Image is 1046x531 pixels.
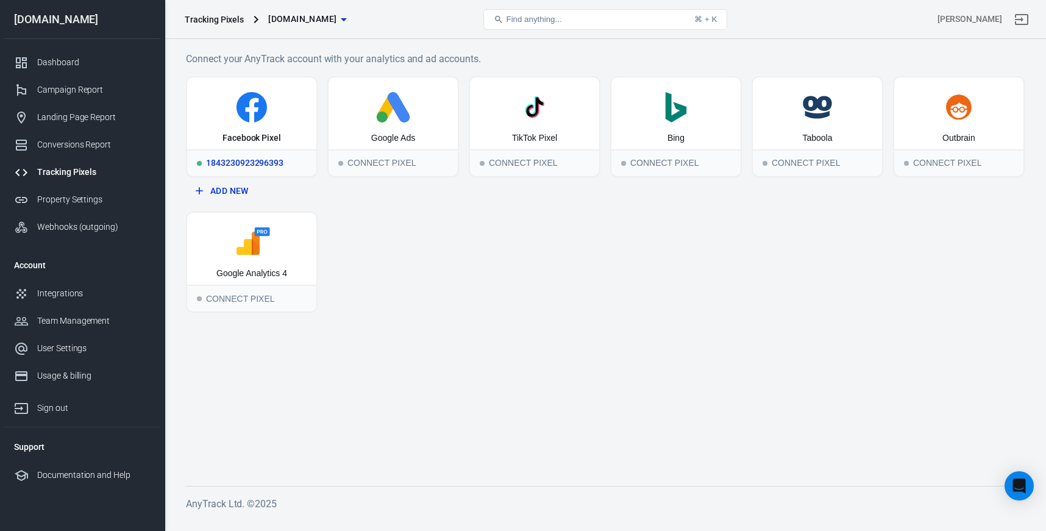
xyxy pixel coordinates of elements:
h6: Connect your AnyTrack account with your analytics and ad accounts. [186,51,1025,66]
div: Google Analytics 4 [216,268,287,280]
li: Account [4,251,160,280]
span: Connect Pixel [480,161,485,166]
div: Bing [667,132,685,144]
div: Webhooks (outgoing) [37,221,151,233]
div: Connect Pixel [894,149,1023,176]
button: TikTok PixelConnect PixelConnect Pixel [469,76,600,177]
a: Sign out [1007,5,1036,34]
a: Usage & billing [4,362,160,390]
a: Team Management [4,307,160,335]
div: Documentation and Help [37,469,151,482]
span: Connect Pixel [338,161,343,166]
a: Property Settings [4,186,160,213]
div: [DOMAIN_NAME] [4,14,160,25]
div: Tracking Pixels [37,166,151,179]
button: Find anything...⌘ + K [483,9,727,30]
h6: AnyTrack Ltd. © 2025 [186,496,1025,511]
div: Outbrain [942,132,975,144]
button: OutbrainConnect PixelConnect Pixel [893,76,1025,177]
a: Campaign Report [4,76,160,104]
div: Tracking Pixels [185,13,244,26]
div: Connect Pixel [753,149,882,176]
div: ⌘ + K [694,15,717,24]
span: kimhye.com [268,12,336,27]
div: Sign out [37,402,151,415]
a: User Settings [4,335,160,362]
span: Find anything... [506,15,561,24]
span: Connect Pixel [197,296,202,301]
a: Landing Page Report [4,104,160,131]
a: Dashboard [4,49,160,76]
div: Integrations [37,287,151,300]
button: Google AdsConnect PixelConnect Pixel [327,76,459,177]
div: Open Intercom Messenger [1005,471,1034,501]
div: Taboola [802,132,832,144]
span: Connect Pixel [904,161,909,166]
div: Campaign Report [37,84,151,96]
div: 1843230923296393 [187,149,316,176]
div: Dashboard [37,56,151,69]
div: User Settings [37,342,151,355]
button: Google Analytics 4Connect PixelConnect Pixel [186,212,318,313]
div: Usage & billing [37,369,151,382]
div: Facebook Pixel [222,132,281,144]
button: [DOMAIN_NAME] [263,8,351,30]
a: Webhooks (outgoing) [4,213,160,241]
li: Support [4,432,160,462]
a: Sign out [4,390,160,422]
button: TaboolaConnect PixelConnect Pixel [752,76,883,177]
div: TikTok Pixel [512,132,557,144]
div: Connect Pixel [470,149,599,176]
button: Add New [191,180,313,202]
a: Facebook PixelRunning1843230923296393 [186,76,318,177]
div: Conversions Report [37,138,151,151]
span: Running [197,161,202,166]
button: BingConnect PixelConnect Pixel [610,76,742,177]
span: Connect Pixel [763,161,767,166]
a: Tracking Pixels [4,159,160,186]
div: Landing Page Report [37,111,151,124]
div: Property Settings [37,193,151,206]
div: Account id: ktVjFEiB [937,13,1002,26]
div: Connect Pixel [611,149,741,176]
span: Connect Pixel [621,161,626,166]
a: Integrations [4,280,160,307]
div: Connect Pixel [329,149,458,176]
div: Team Management [37,315,151,327]
a: Conversions Report [4,131,160,159]
div: Google Ads [371,132,415,144]
div: Connect Pixel [187,285,316,312]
